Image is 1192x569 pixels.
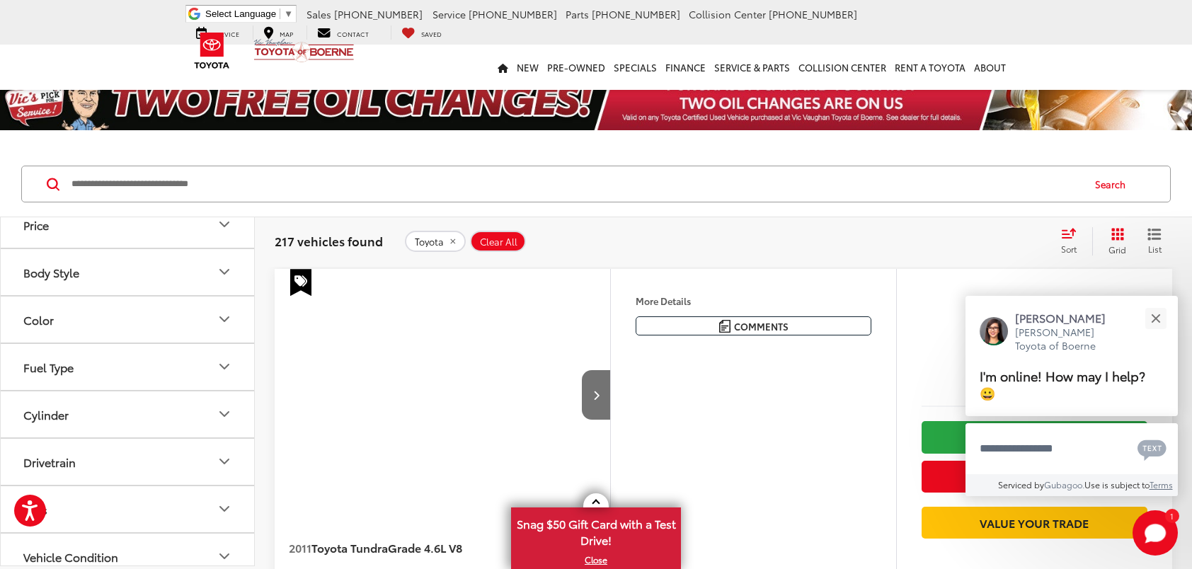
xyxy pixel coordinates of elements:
[205,8,276,19] span: Select Language
[890,45,970,90] a: Rent a Toyota
[1061,243,1077,255] span: Sort
[922,324,1147,360] span: $10,200
[922,507,1147,539] a: Value Your Trade
[512,45,543,90] a: New
[216,453,233,470] div: Drivetrain
[1137,438,1167,461] svg: Text
[70,167,1082,201] input: Search by Make, Model, or Keyword
[922,367,1147,381] span: [DATE] Price:
[566,7,589,21] span: Parts
[216,500,233,517] div: Tags
[1,344,256,390] button: Fuel TypeFuel Type
[998,478,1044,490] span: Serviced by
[710,45,794,90] a: Service & Parts: Opens in a new tab
[1,249,256,295] button: Body StyleBody Style
[23,550,118,563] div: Vehicle Condition
[543,45,609,90] a: Pre-Owned
[609,45,661,90] a: Specials
[493,45,512,90] a: Home
[1044,478,1084,490] a: Gubagoo.
[480,236,517,248] span: Clear All
[216,548,233,565] div: Vehicle Condition
[980,366,1145,402] span: I'm online! How may I help? 😀
[306,7,331,21] span: Sales
[289,539,311,556] span: 2011
[216,406,233,423] div: Cylinder
[1015,310,1120,326] p: [PERSON_NAME]
[1147,243,1162,255] span: List
[1,297,256,343] button: ColorColor
[1133,510,1178,556] button: Toggle Chat Window
[1133,510,1178,556] svg: Start Chat
[719,320,730,332] img: Comments
[216,263,233,280] div: Body Style
[216,216,233,233] div: Price
[592,7,680,21] span: [PHONE_NUMBER]
[23,265,79,279] div: Body Style
[1,391,256,437] button: CylinderCylinder
[469,7,557,21] span: [PHONE_NUMBER]
[275,232,383,249] span: 217 vehicles found
[1137,227,1172,255] button: List View
[391,25,452,40] a: My Saved Vehicles
[290,269,311,296] span: Special
[432,7,466,21] span: Service
[289,540,547,556] a: 2011Toyota TundraGrade 4.6L V8
[388,539,462,556] span: Grade 4.6L V8
[216,358,233,375] div: Fuel Type
[1170,512,1174,519] span: 1
[922,461,1147,493] button: Get Price Now
[405,231,466,252] button: remove Toyota
[636,296,871,306] h4: More Details
[1150,478,1173,490] a: Terms
[311,539,388,556] span: Toyota Tundra
[1054,227,1092,255] button: Select sort value
[306,25,379,40] a: Contact
[1,439,256,485] button: DrivetrainDrivetrain
[661,45,710,90] a: Finance
[284,8,293,19] span: ▼
[965,423,1178,474] textarea: Type your message
[1015,326,1120,353] p: [PERSON_NAME] Toyota of Boerne
[415,236,444,248] span: Toyota
[1108,243,1126,255] span: Grid
[185,25,250,40] a: Service
[769,7,857,21] span: [PHONE_NUMBER]
[23,408,69,421] div: Cylinder
[970,45,1010,90] a: About
[23,360,74,374] div: Fuel Type
[185,28,239,74] img: Toyota
[1082,166,1146,202] button: Search
[421,29,442,38] span: Saved
[965,296,1178,496] div: Close[PERSON_NAME][PERSON_NAME] Toyota of BoerneI'm online! How may I help? 😀Type your messageCha...
[512,509,680,552] span: Snag $50 Gift Card with a Test Drive!
[689,7,766,21] span: Collision Center
[1,486,256,532] button: TagsTags
[922,421,1147,453] a: Check Availability
[253,25,304,40] a: Map
[1084,478,1150,490] span: Use is subject to
[1092,227,1137,255] button: Grid View
[23,455,76,469] div: Drivetrain
[582,370,610,420] button: Next image
[23,313,54,326] div: Color
[794,45,890,90] a: Collision Center
[1133,432,1171,464] button: Chat with SMS
[636,316,871,335] button: Comments
[470,231,526,252] button: Clear All
[334,7,423,21] span: [PHONE_NUMBER]
[205,8,293,19] a: Select Language​
[253,38,355,63] img: Vic Vaughan Toyota of Boerne
[23,218,49,231] div: Price
[734,320,789,333] span: Comments
[1140,303,1171,333] button: Close
[216,311,233,328] div: Color
[1,202,256,248] button: PricePrice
